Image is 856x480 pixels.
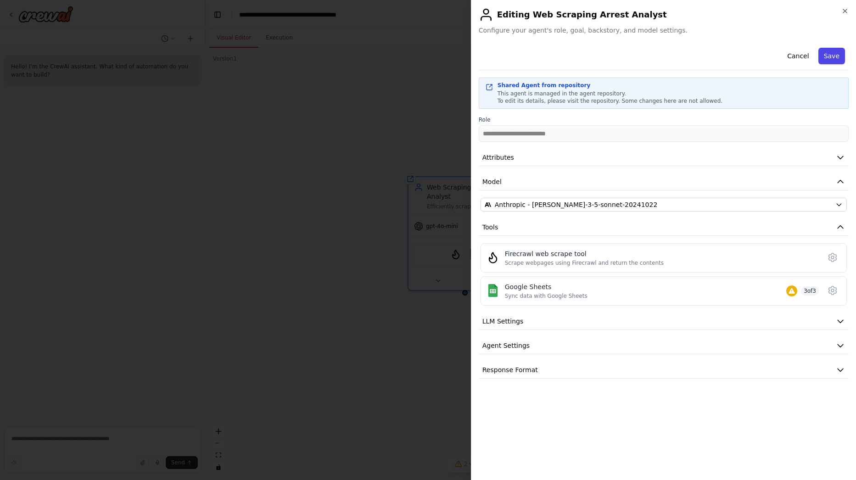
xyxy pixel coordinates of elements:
[479,26,849,35] span: Configure your agent's role, goal, backstory, and model settings.
[824,282,841,299] button: Configure tool
[479,219,849,236] button: Tools
[782,48,814,64] button: Cancel
[495,200,658,209] span: Anthropic - claude-3-5-sonnet-20241022
[801,286,819,296] span: 3 of 3
[482,177,502,186] span: Model
[498,82,722,89] div: Shared Agent from repository
[479,362,849,379] button: Response Format
[479,116,849,123] label: Role
[482,153,514,162] span: Attributes
[482,317,524,326] span: LLM Settings
[479,173,849,190] button: Model
[505,259,664,267] div: Scrape webpages using Firecrawl and return the contents
[505,282,587,291] div: Google Sheets
[505,249,664,258] div: Firecrawl web scrape tool
[487,284,499,297] img: Google Sheets
[482,223,498,232] span: Tools
[482,365,538,374] span: Response Format
[479,7,849,22] h2: Editing Web Scraping Arrest Analyst
[479,313,849,330] button: LLM Settings
[482,341,530,350] span: Agent Settings
[481,198,847,212] button: Anthropic - [PERSON_NAME]-3-5-sonnet-20241022
[824,249,841,266] button: Configure tool
[479,149,849,166] button: Attributes
[498,90,626,97] span: This agent is managed in the agent repository.
[498,98,722,104] span: To edit its details, please visit the repository. Some changes here are not allowed.
[818,48,845,64] button: Save
[479,337,849,354] button: Agent Settings
[505,292,587,300] div: Sync data with Google Sheets
[487,251,499,264] img: FirecrawlScrapeWebsiteTool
